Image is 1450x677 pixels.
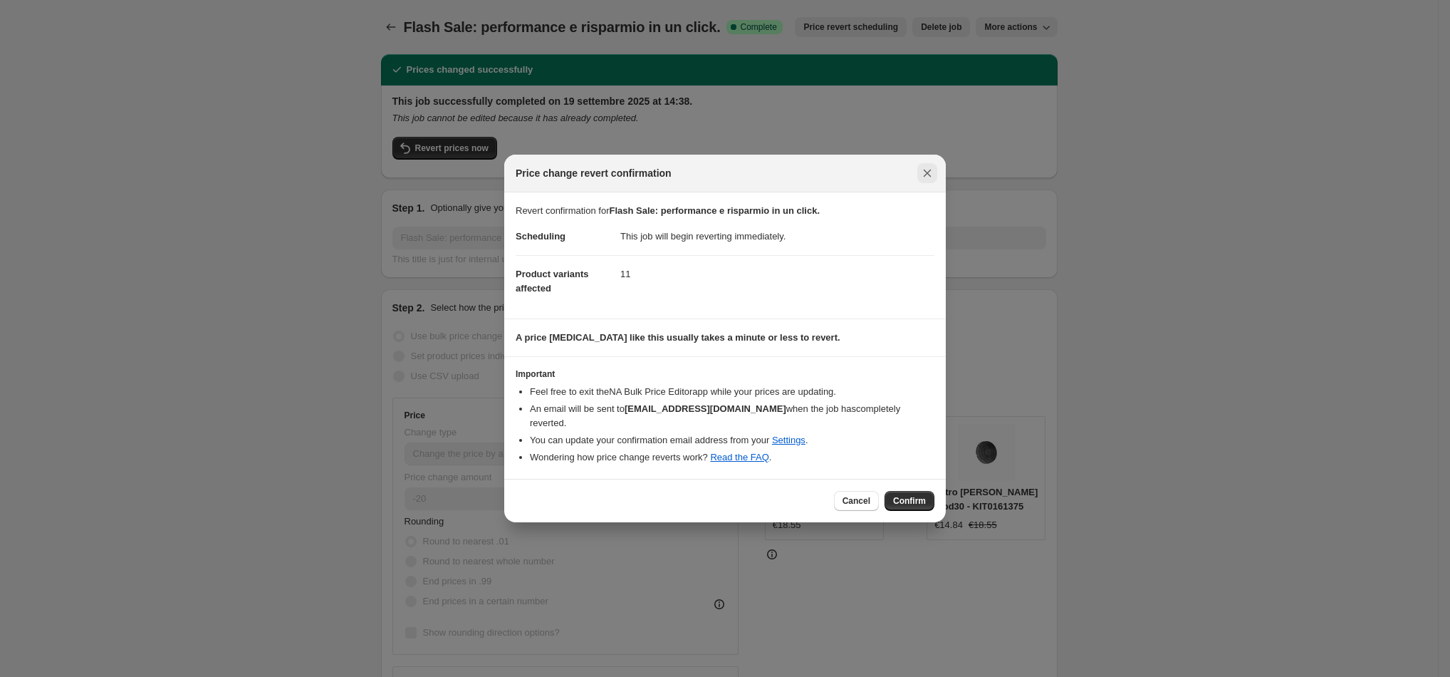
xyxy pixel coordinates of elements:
[530,385,934,399] li: Feel free to exit the NA Bulk Price Editor app while your prices are updating.
[843,495,870,507] span: Cancel
[530,433,934,448] li: You can update your confirmation email address from your .
[917,163,937,183] button: Close
[610,205,820,216] b: Flash Sale: performance e risparmio in un click.
[516,368,934,380] h3: Important
[516,269,589,294] span: Product variants affected
[516,332,840,343] b: A price [MEDICAL_DATA] like this usually takes a minute or less to revert.
[772,435,805,445] a: Settings
[530,450,934,465] li: Wondering how price change reverts work? .
[516,166,672,180] span: Price change revert confirmation
[620,255,934,293] dd: 11
[834,491,879,511] button: Cancel
[530,402,934,430] li: An email will be sent to when the job has completely reverted .
[516,204,934,218] p: Revert confirmation for
[625,403,786,414] b: [EMAIL_ADDRESS][DOMAIN_NAME]
[893,495,926,507] span: Confirm
[516,231,565,242] span: Scheduling
[710,452,768,462] a: Read the FAQ
[620,218,934,255] dd: This job will begin reverting immediately.
[885,491,934,511] button: Confirm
